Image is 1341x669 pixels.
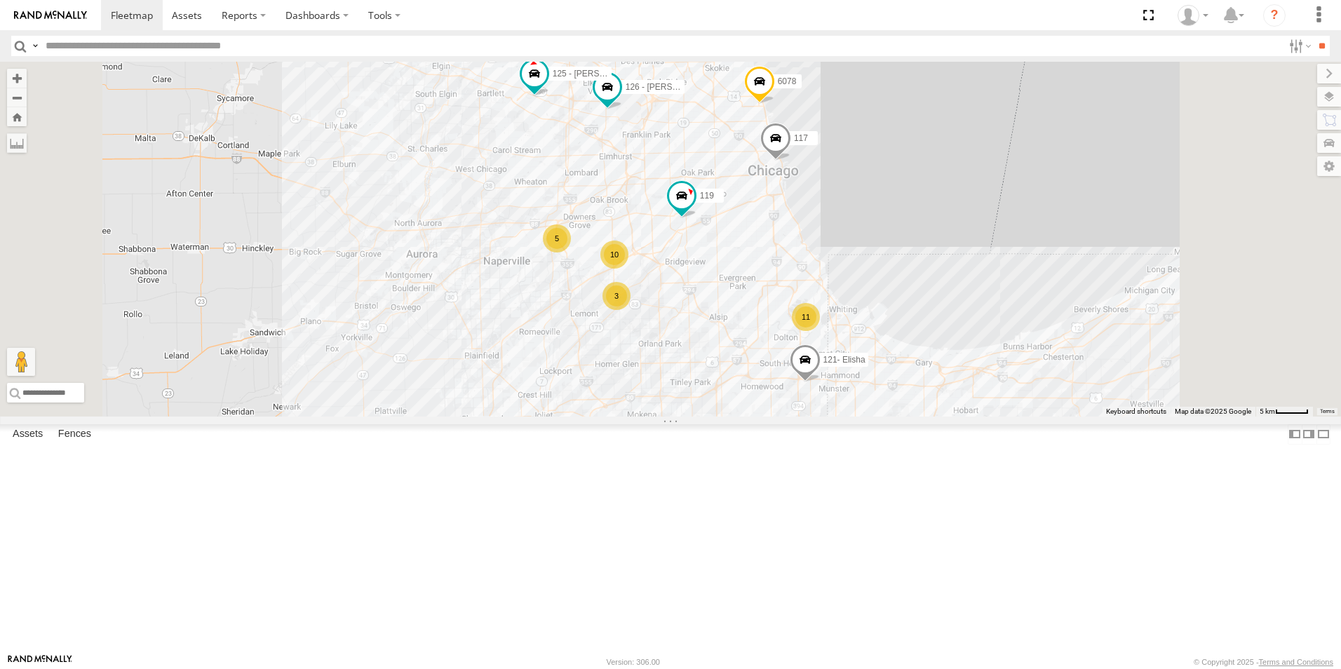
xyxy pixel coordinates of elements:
span: 125 - [PERSON_NAME] [553,69,643,79]
label: Map Settings [1317,156,1341,176]
span: Map data ©2025 Google [1175,407,1251,415]
div: 3 [602,282,631,310]
div: © Copyright 2025 - [1194,658,1333,666]
div: 10 [600,241,628,269]
label: Assets [6,424,50,444]
div: 11 [792,303,820,331]
div: 5 [543,224,571,252]
label: Measure [7,133,27,153]
label: Fences [51,424,98,444]
a: Terms and Conditions [1259,658,1333,666]
span: 5 km [1260,407,1275,415]
label: Dock Summary Table to the Right [1302,424,1316,445]
span: 126 - [PERSON_NAME] [626,82,716,92]
label: Dock Summary Table to the Left [1288,424,1302,445]
div: Version: 306.00 [607,658,660,666]
label: Search Query [29,36,41,56]
a: Visit our Website [8,655,72,669]
i: ? [1263,4,1286,27]
span: 121- Elisha [823,355,865,365]
a: Terms (opens in new tab) [1320,409,1335,414]
button: Keyboard shortcuts [1106,407,1166,417]
label: Hide Summary Table [1316,424,1330,445]
button: Drag Pegman onto the map to open Street View [7,348,35,376]
div: Ed Pruneda [1173,5,1213,26]
img: rand-logo.svg [14,11,87,20]
span: 119 [700,191,714,201]
span: 6078 [778,77,797,87]
button: Zoom out [7,88,27,107]
label: Search Filter Options [1283,36,1314,56]
button: Zoom Home [7,107,27,126]
span: 117 [794,133,808,143]
button: Zoom in [7,69,27,88]
button: Map Scale: 5 km per 44 pixels [1255,407,1313,417]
